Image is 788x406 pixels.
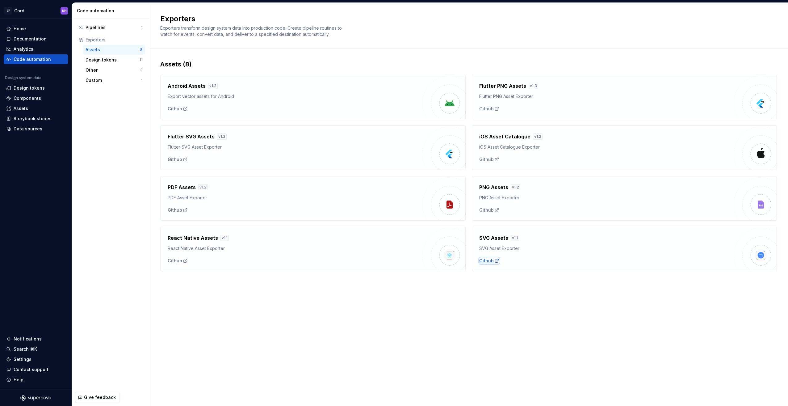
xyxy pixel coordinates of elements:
h4: iOS Asset Catalogue [479,133,530,140]
div: v 1.2 [511,184,520,190]
div: Other [86,67,140,73]
a: Github [168,258,188,264]
div: Notifications [14,336,42,342]
div: Code automation [14,56,51,62]
button: Other3 [83,65,145,75]
div: Custom [86,77,141,83]
svg: Supernova Logo [20,395,51,401]
div: Export vector assets for Android [168,93,422,99]
div: 11 [140,57,143,62]
a: Storybook stories [4,114,68,124]
div: Pipelines [86,24,141,31]
button: Pipelines1 [76,23,145,32]
a: Settings [4,354,68,364]
div: v 1.3 [529,83,538,89]
button: Search ⌘K [4,344,68,354]
div: Design system data [5,75,41,80]
div: iOS Asset Catalogue Exporter [479,144,734,150]
a: Github [168,156,188,163]
div: 1 [141,25,143,30]
span: Exporters transform design system data into production code. Create pipeline routines to watch fo... [160,25,343,37]
div: Exporters [86,37,143,43]
div: Analytics [14,46,33,52]
div: Assets [86,47,140,53]
div: Flutter SVG Asset Exporter [168,144,422,150]
a: Github [479,258,499,264]
h4: SVG Assets [479,234,508,242]
div: C/ [4,7,12,15]
div: v 1.1 [511,235,519,241]
a: Github [479,106,499,112]
a: Code automation [4,54,68,64]
button: Custom1 [83,75,145,85]
div: Settings [14,356,31,362]
h4: PNG Assets [479,184,508,191]
div: PNG Asset Exporter [479,195,734,201]
div: SVG Asset Exporter [479,245,734,252]
div: Storybook stories [14,116,52,122]
div: Assets [14,105,28,112]
div: Cord [14,8,24,14]
a: Components [4,93,68,103]
div: Home [14,26,26,32]
a: Github [168,106,188,112]
div: Assets (8) [160,60,777,69]
h2: Exporters [160,14,769,24]
button: Design tokens11 [83,55,145,65]
div: Flutter PNG Asset Exporter [479,93,734,99]
button: Help [4,375,68,385]
a: Home [4,24,68,34]
div: v 1.2 [533,133,543,140]
div: PDF Asset Exporter [168,195,422,201]
div: Design tokens [86,57,140,63]
div: v 1.3 [217,133,227,140]
div: KH [62,8,67,13]
a: Design tokens [4,83,68,93]
button: Assets8 [83,45,145,55]
a: Github [479,156,499,163]
a: Github [479,207,499,213]
div: 8 [140,47,143,52]
div: React Native Asset Exporter [168,245,422,252]
button: Notifications [4,334,68,344]
a: Assets [4,104,68,113]
div: Components [14,95,41,101]
h4: React Native Assets [168,234,218,242]
a: Data sources [4,124,68,134]
button: Give feedback [75,392,120,403]
span: Give feedback [84,394,116,400]
a: Github [168,207,188,213]
div: v 1.2 [198,184,208,190]
div: Design tokens [14,85,45,91]
div: Documentation [14,36,47,42]
div: Data sources [14,126,42,132]
h4: Android Assets [168,82,206,90]
div: Help [14,377,23,383]
div: 3 [140,68,143,73]
div: 1 [141,78,143,83]
button: C/CordKH [1,4,70,17]
div: v 1.1 [220,235,229,241]
button: Contact support [4,365,68,374]
h4: PDF Assets [168,184,196,191]
div: Search ⌘K [14,346,37,352]
div: Contact support [14,366,48,373]
h4: Flutter SVG Assets [168,133,215,140]
div: Code automation [77,8,146,14]
a: Documentation [4,34,68,44]
h4: Flutter PNG Assets [479,82,526,90]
